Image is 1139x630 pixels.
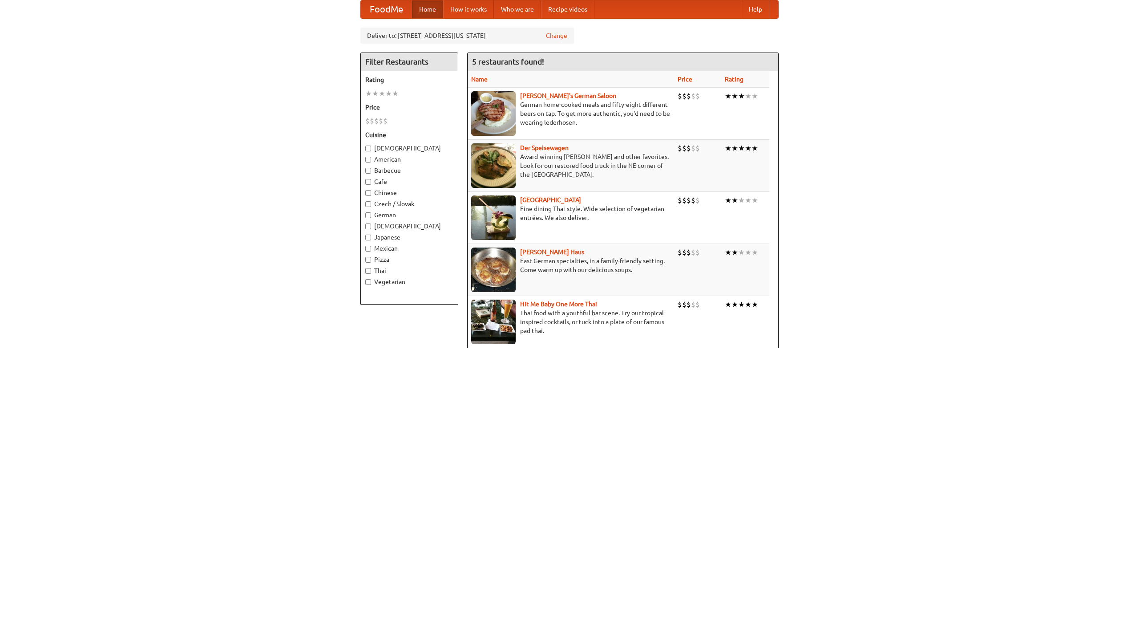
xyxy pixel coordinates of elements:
h5: Rating [365,75,453,84]
li: ★ [372,89,379,98]
input: Japanese [365,235,371,240]
li: ★ [379,89,385,98]
li: $ [383,116,388,126]
li: ★ [751,195,758,205]
li: ★ [751,248,758,257]
li: $ [678,248,682,257]
a: FoodMe [361,0,412,18]
p: Thai food with a youthful bar scene. Try our tropical inspired cocktails, or tuck into a plate of... [471,309,670,335]
li: $ [682,195,687,205]
label: American [365,155,453,164]
li: ★ [738,91,745,101]
div: Deliver to: [STREET_ADDRESS][US_STATE] [360,28,574,44]
li: ★ [751,143,758,153]
label: Mexican [365,244,453,253]
li: $ [687,300,691,309]
a: Name [471,76,488,83]
li: $ [691,300,695,309]
li: ★ [731,143,738,153]
li: $ [695,143,700,153]
label: German [365,211,453,219]
p: East German specialties, in a family-friendly setting. Come warm up with our delicious soups. [471,256,670,274]
label: Barbecue [365,166,453,175]
input: German [365,212,371,218]
li: ★ [751,91,758,101]
li: $ [695,195,700,205]
li: ★ [725,248,731,257]
li: $ [374,116,379,126]
li: $ [687,195,691,205]
li: $ [379,116,383,126]
label: Chinese [365,188,453,197]
li: $ [678,91,682,101]
li: ★ [731,91,738,101]
input: Chinese [365,190,371,196]
li: ★ [745,300,751,309]
li: $ [678,195,682,205]
a: Recipe videos [541,0,594,18]
li: $ [682,300,687,309]
img: kohlhaus.jpg [471,248,516,292]
li: ★ [725,143,731,153]
li: ★ [725,300,731,309]
li: $ [682,143,687,153]
input: Barbecue [365,168,371,174]
label: [DEMOGRAPHIC_DATA] [365,222,453,231]
a: Der Speisewagen [520,144,569,151]
input: American [365,157,371,163]
h5: Price [365,103,453,112]
li: ★ [745,143,751,153]
img: speisewagen.jpg [471,143,516,188]
ng-pluralize: 5 restaurants found! [472,57,544,66]
li: $ [691,91,695,101]
h5: Cuisine [365,130,453,139]
li: ★ [365,89,372,98]
li: ★ [725,195,731,205]
li: $ [687,248,691,257]
label: Japanese [365,233,453,242]
a: Who we are [494,0,541,18]
li: $ [682,248,687,257]
li: ★ [731,195,738,205]
li: ★ [738,195,745,205]
li: $ [682,91,687,101]
li: ★ [731,300,738,309]
li: ★ [745,195,751,205]
li: ★ [738,248,745,257]
h4: Filter Restaurants [361,53,458,71]
label: Czech / Slovak [365,199,453,208]
li: $ [695,248,700,257]
li: ★ [392,89,399,98]
li: $ [691,143,695,153]
li: $ [695,300,700,309]
a: Change [546,31,567,40]
label: Pizza [365,255,453,264]
li: ★ [738,143,745,153]
input: Cafe [365,179,371,185]
li: $ [691,248,695,257]
a: Hit Me Baby One More Thai [520,301,597,308]
a: Help [742,0,769,18]
li: $ [691,195,695,205]
p: German home-cooked meals and fifty-eight different beers on tap. To get more authentic, you'd nee... [471,100,670,127]
li: ★ [725,91,731,101]
input: Thai [365,268,371,274]
img: satay.jpg [471,195,516,240]
input: Czech / Slovak [365,201,371,207]
li: ★ [738,300,745,309]
li: ★ [745,91,751,101]
input: Mexican [365,246,371,252]
a: [PERSON_NAME]'s German Saloon [520,92,616,99]
label: [DEMOGRAPHIC_DATA] [365,144,453,153]
li: $ [365,116,370,126]
a: How it works [443,0,494,18]
li: $ [370,116,374,126]
a: Rating [725,76,743,83]
a: [PERSON_NAME] Haus [520,248,584,256]
p: Award-winning [PERSON_NAME] and other favorites. Look for our restored food truck in the NE corne... [471,152,670,179]
li: ★ [751,300,758,309]
img: esthers.jpg [471,91,516,136]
